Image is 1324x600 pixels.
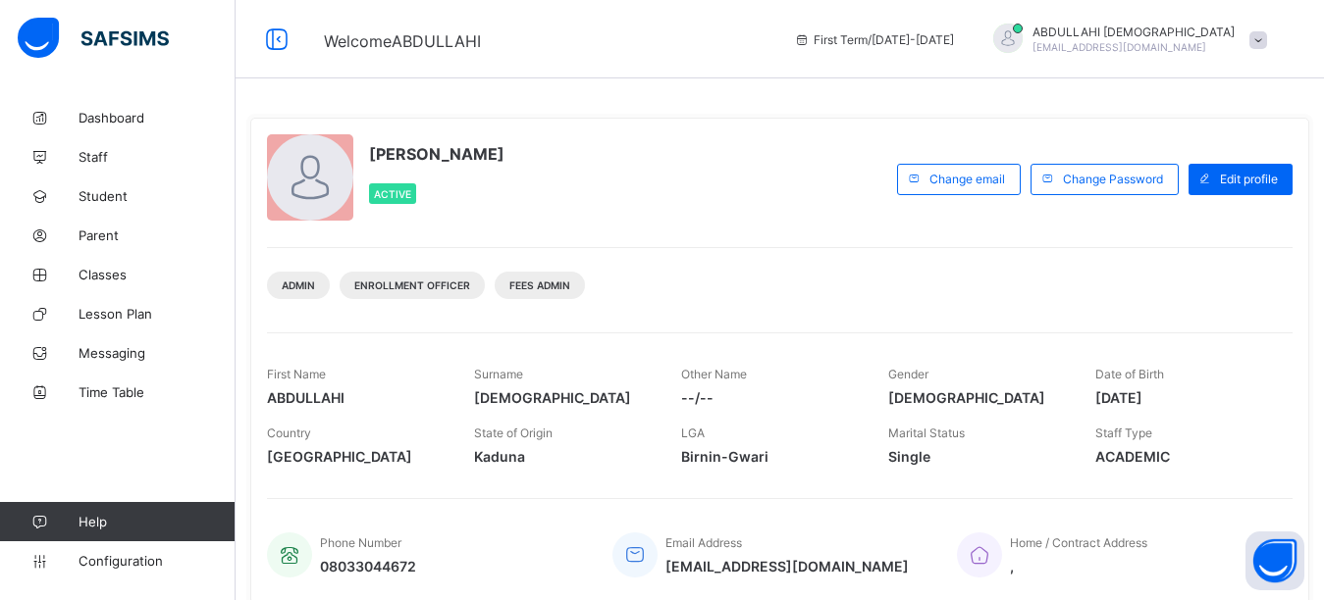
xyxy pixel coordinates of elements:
[267,389,445,406] span: ABDULLAHI
[79,149,236,165] span: Staff
[18,18,169,59] img: safsims
[320,558,416,575] span: 08033044672
[1033,41,1206,53] span: [EMAIL_ADDRESS][DOMAIN_NAME]
[79,227,236,243] span: Parent
[888,448,1066,465] span: Single
[888,367,928,381] span: Gender
[1095,425,1152,440] span: Staff Type
[1095,389,1273,406] span: [DATE]
[681,425,705,440] span: LGA
[888,425,965,440] span: Marital Status
[1063,172,1163,186] span: Change Password
[267,367,326,381] span: First Name
[79,306,236,322] span: Lesson Plan
[474,389,652,406] span: [DEMOGRAPHIC_DATA]
[267,425,311,440] span: Country
[1010,558,1147,575] span: ,
[79,553,235,569] span: Configuration
[681,367,747,381] span: Other Name
[79,384,236,400] span: Time Table
[374,188,411,200] span: Active
[1220,172,1278,186] span: Edit profile
[888,389,1066,406] span: [DEMOGRAPHIC_DATA]
[1095,448,1273,465] span: ACADEMIC
[974,24,1277,56] div: ABDULLAHIMUHAMMAD
[79,267,236,282] span: Classes
[79,345,236,361] span: Messaging
[665,535,742,550] span: Email Address
[474,448,652,465] span: Kaduna
[665,558,909,575] span: [EMAIL_ADDRESS][DOMAIN_NAME]
[354,279,470,291] span: Enrollment Officer
[509,279,570,291] span: Fees Admin
[1033,25,1235,39] span: ABDULLAHI [DEMOGRAPHIC_DATA]
[79,514,235,529] span: Help
[79,110,236,125] span: Dashboard
[681,389,859,406] span: --/--
[1095,367,1164,381] span: Date of Birth
[1010,535,1147,550] span: Home / Contract Address
[369,144,504,164] span: [PERSON_NAME]
[79,188,236,204] span: Student
[794,32,954,47] span: session/term information
[474,367,523,381] span: Surname
[1245,531,1304,590] button: Open asap
[324,31,481,51] span: Welcome ABDULLAHI
[282,279,315,291] span: Admin
[320,535,401,550] span: Phone Number
[929,172,1005,186] span: Change email
[474,425,553,440] span: State of Origin
[267,448,445,465] span: [GEOGRAPHIC_DATA]
[681,448,859,465] span: Birnin-Gwari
